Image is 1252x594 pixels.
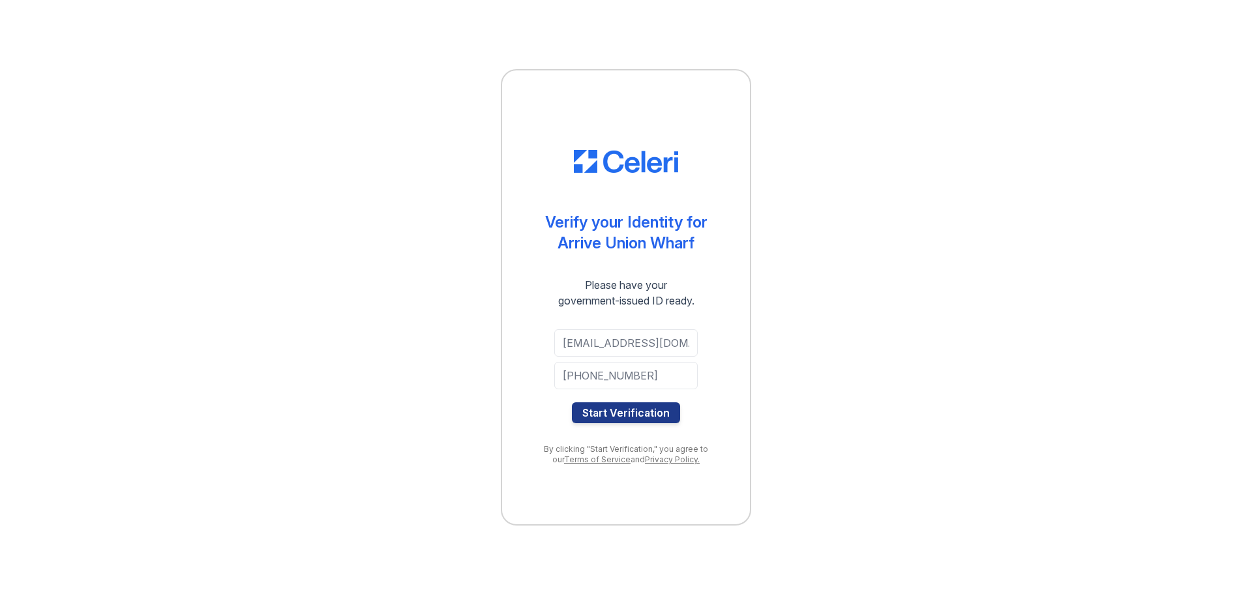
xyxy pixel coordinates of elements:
input: Phone [554,362,698,389]
div: Please have your government-issued ID ready. [535,277,718,308]
div: Verify your Identity for Arrive Union Wharf [545,212,708,254]
button: Start Verification [572,402,680,423]
a: Privacy Policy. [645,454,700,464]
img: CE_Logo_Blue-a8612792a0a2168367f1c8372b55b34899dd931a85d93a1a3d3e32e68fde9ad4.png [574,150,678,173]
input: Email [554,329,698,357]
a: Terms of Service [564,454,631,464]
div: By clicking "Start Verification," you agree to our and [528,444,724,465]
